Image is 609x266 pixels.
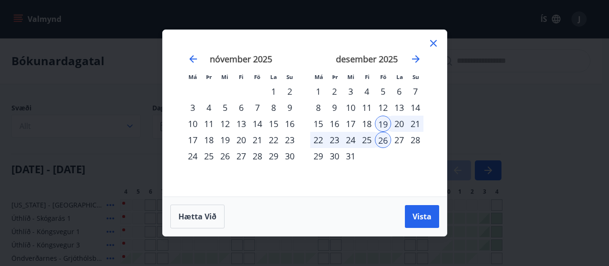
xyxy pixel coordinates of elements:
div: 26 [375,132,391,148]
td: Choose mánudagur, 17. nóvember 2025 as your check-in date. It’s available. [185,132,201,148]
td: Choose sunnudagur, 28. desember 2025 as your check-in date. It’s available. [407,132,423,148]
div: 11 [359,99,375,116]
td: Choose miðvikudagur, 5. nóvember 2025 as your check-in date. It’s available. [217,99,233,116]
div: 19 [375,116,391,132]
div: 28 [249,148,265,164]
button: Hætta við [170,205,225,228]
td: Choose miðvikudagur, 3. desember 2025 as your check-in date. It’s available. [343,83,359,99]
button: Vista [405,205,439,228]
td: Choose miðvikudagur, 19. nóvember 2025 as your check-in date. It’s available. [217,132,233,148]
td: Choose sunnudagur, 30. nóvember 2025 as your check-in date. It’s available. [282,148,298,164]
td: Choose miðvikudagur, 17. desember 2025 as your check-in date. It’s available. [343,116,359,132]
td: Choose laugardagur, 27. desember 2025 as your check-in date. It’s available. [391,132,407,148]
td: Choose sunnudagur, 23. nóvember 2025 as your check-in date. It’s available. [282,132,298,148]
small: Su [286,73,293,80]
div: 28 [407,132,423,148]
div: 3 [185,99,201,116]
td: Choose sunnudagur, 16. nóvember 2025 as your check-in date. It’s available. [282,116,298,132]
td: Choose föstudagur, 14. nóvember 2025 as your check-in date. It’s available. [249,116,265,132]
div: 4 [201,99,217,116]
div: 20 [233,132,249,148]
div: 16 [326,116,343,132]
td: Choose þriðjudagur, 2. desember 2025 as your check-in date. It’s available. [326,83,343,99]
td: Selected as start date. föstudagur, 19. desember 2025 [375,116,391,132]
small: Þr [332,73,338,80]
small: Má [188,73,197,80]
small: Fö [380,73,386,80]
div: 24 [343,132,359,148]
td: Choose laugardagur, 15. nóvember 2025 as your check-in date. It’s available. [265,116,282,132]
div: 15 [265,116,282,132]
td: Selected. sunnudagur, 21. desember 2025 [407,116,423,132]
td: Choose fimmtudagur, 13. nóvember 2025 as your check-in date. It’s available. [233,116,249,132]
strong: nóvember 2025 [210,53,272,65]
small: La [396,73,403,80]
td: Choose mánudagur, 10. nóvember 2025 as your check-in date. It’s available. [185,116,201,132]
td: Choose mánudagur, 1. desember 2025 as your check-in date. It’s available. [310,83,326,99]
small: La [270,73,277,80]
div: 17 [343,116,359,132]
td: Choose mánudagur, 15. desember 2025 as your check-in date. It’s available. [310,116,326,132]
div: 22 [310,132,326,148]
div: 22 [265,132,282,148]
td: Choose miðvikudagur, 12. nóvember 2025 as your check-in date. It’s available. [217,116,233,132]
td: Choose þriðjudagur, 25. nóvember 2025 as your check-in date. It’s available. [201,148,217,164]
td: Selected. þriðjudagur, 23. desember 2025 [326,132,343,148]
td: Choose laugardagur, 29. nóvember 2025 as your check-in date. It’s available. [265,148,282,164]
div: 2 [326,83,343,99]
div: 27 [233,148,249,164]
div: 14 [407,99,423,116]
div: 21 [407,116,423,132]
td: Choose sunnudagur, 2. nóvember 2025 as your check-in date. It’s available. [282,83,298,99]
span: Vista [413,211,432,222]
div: 14 [249,116,265,132]
td: Selected. fimmtudagur, 25. desember 2025 [359,132,375,148]
div: 13 [391,99,407,116]
td: Choose laugardagur, 13. desember 2025 as your check-in date. It’s available. [391,99,407,116]
td: Selected. mánudagur, 22. desember 2025 [310,132,326,148]
td: Choose fimmtudagur, 18. desember 2025 as your check-in date. It’s available. [359,116,375,132]
td: Choose föstudagur, 28. nóvember 2025 as your check-in date. It’s available. [249,148,265,164]
td: Choose fimmtudagur, 20. nóvember 2025 as your check-in date. It’s available. [233,132,249,148]
div: 12 [217,116,233,132]
div: 9 [282,99,298,116]
div: 10 [343,99,359,116]
div: 26 [217,148,233,164]
span: Hætta við [178,211,216,222]
div: 21 [249,132,265,148]
div: 23 [326,132,343,148]
td: Choose sunnudagur, 9. nóvember 2025 as your check-in date. It’s available. [282,99,298,116]
td: Choose mánudagur, 24. nóvember 2025 as your check-in date. It’s available. [185,148,201,164]
div: 16 [282,116,298,132]
div: 7 [407,83,423,99]
td: Choose fimmtudagur, 6. nóvember 2025 as your check-in date. It’s available. [233,99,249,116]
div: 12 [375,99,391,116]
small: Mi [221,73,228,80]
small: Su [413,73,419,80]
div: Move forward to switch to the next month. [410,53,422,65]
td: Choose sunnudagur, 14. desember 2025 as your check-in date. It’s available. [407,99,423,116]
div: 20 [391,116,407,132]
div: 2 [282,83,298,99]
strong: desember 2025 [336,53,398,65]
td: Choose mánudagur, 29. desember 2025 as your check-in date. It’s available. [310,148,326,164]
td: Choose laugardagur, 6. desember 2025 as your check-in date. It’s available. [391,83,407,99]
small: Fö [254,73,260,80]
td: Choose þriðjudagur, 11. nóvember 2025 as your check-in date. It’s available. [201,116,217,132]
div: 19 [217,132,233,148]
div: 23 [282,132,298,148]
div: 10 [185,116,201,132]
div: 4 [359,83,375,99]
div: 1 [265,83,282,99]
small: Þr [206,73,212,80]
td: Choose þriðjudagur, 4. nóvember 2025 as your check-in date. It’s available. [201,99,217,116]
td: Choose fimmtudagur, 4. desember 2025 as your check-in date. It’s available. [359,83,375,99]
div: 17 [185,132,201,148]
div: 31 [343,148,359,164]
small: Fi [365,73,370,80]
div: 30 [326,148,343,164]
div: 8 [265,99,282,116]
td: Choose föstudagur, 12. desember 2025 as your check-in date. It’s available. [375,99,391,116]
td: Choose þriðjudagur, 16. desember 2025 as your check-in date. It’s available. [326,116,343,132]
div: 8 [310,99,326,116]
